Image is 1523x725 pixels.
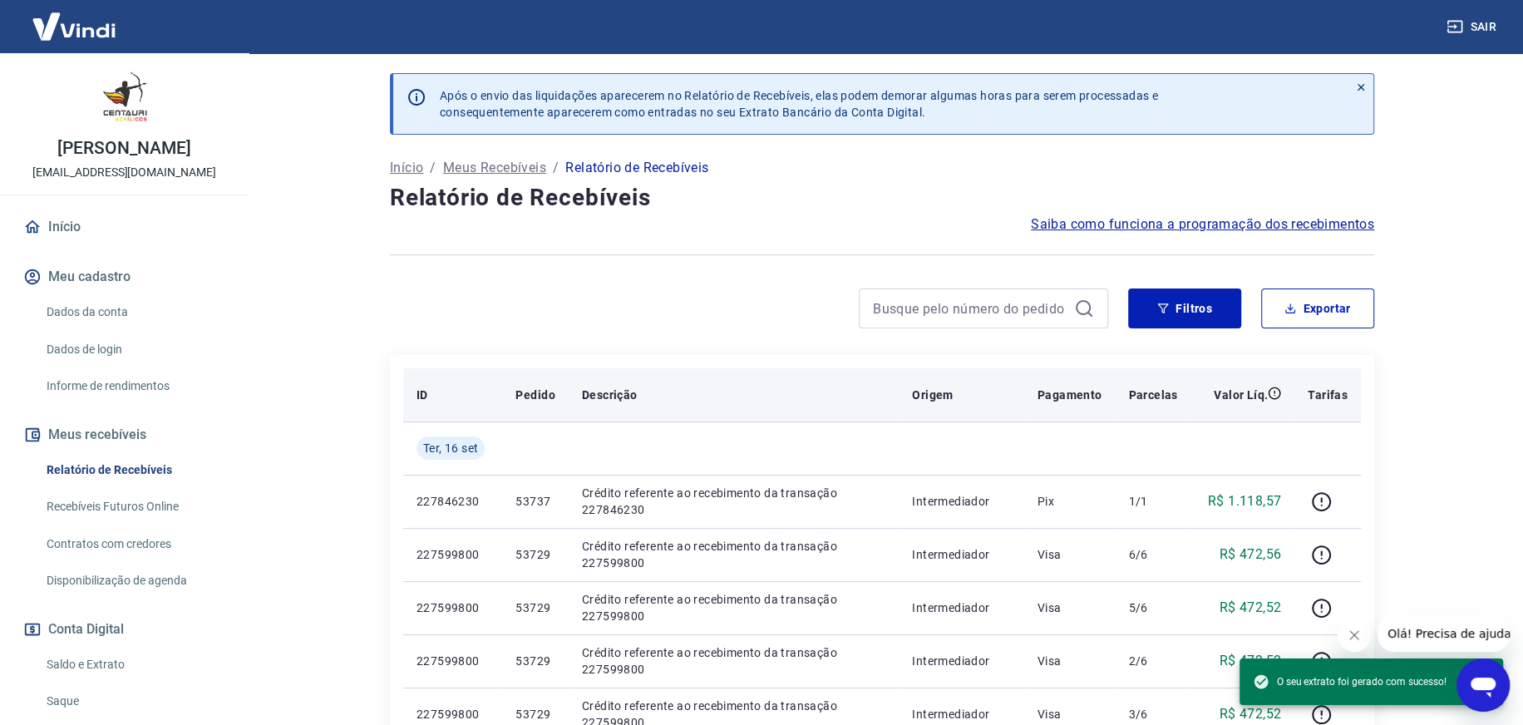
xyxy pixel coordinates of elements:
[416,387,428,403] p: ID
[1261,289,1374,328] button: Exportar
[515,653,554,669] p: 53729
[416,599,489,616] p: 227599800
[40,369,229,403] a: Informe de rendimentos
[873,296,1067,321] input: Busque pelo número do pedido
[1308,387,1348,403] p: Tarifas
[57,140,190,157] p: [PERSON_NAME]
[10,12,140,25] span: Olá! Precisa de ajuda?
[582,644,885,678] p: Crédito referente ao recebimento da transação 227599800
[912,387,953,403] p: Origem
[1128,289,1241,328] button: Filtros
[1038,599,1102,616] p: Visa
[1208,491,1281,511] p: R$ 1.118,57
[416,653,489,669] p: 227599800
[40,333,229,367] a: Dados de login
[515,387,554,403] p: Pedido
[553,158,559,178] p: /
[91,67,158,133] img: dd6b44d6-53e7-4c2f-acc0-25087f8ca7ac.jpeg
[1128,387,1177,403] p: Parcelas
[515,546,554,563] p: 53729
[1338,619,1371,652] iframe: Fechar mensagem
[582,387,638,403] p: Descrição
[430,158,436,178] p: /
[416,706,489,723] p: 227599800
[1038,546,1102,563] p: Visa
[390,181,1374,215] h4: Relatório de Recebíveis
[1128,653,1177,669] p: 2/6
[515,599,554,616] p: 53729
[582,538,885,571] p: Crédito referente ao recebimento da transação 227599800
[20,611,229,648] button: Conta Digital
[565,158,708,178] p: Relatório de Recebíveis
[443,158,546,178] a: Meus Recebíveis
[40,648,229,682] a: Saldo e Extrato
[1443,12,1503,42] button: Sair
[423,440,478,456] span: Ter, 16 set
[416,546,489,563] p: 227599800
[390,158,423,178] a: Início
[1128,599,1177,616] p: 5/6
[20,417,229,453] button: Meus recebíveis
[416,493,489,510] p: 227846230
[1253,673,1447,690] span: O seu extrato foi gerado com sucesso!
[40,527,229,561] a: Contratos com credores
[440,87,1158,121] p: Após o envio das liquidações aparecerem no Relatório de Recebíveis, elas podem demorar algumas ho...
[1038,493,1102,510] p: Pix
[1220,704,1282,724] p: R$ 472,52
[912,493,1011,510] p: Intermediador
[515,706,554,723] p: 53729
[1031,215,1374,234] a: Saiba como funciona a programação dos recebimentos
[1038,706,1102,723] p: Visa
[40,490,229,524] a: Recebíveis Futuros Online
[40,295,229,329] a: Dados da conta
[912,653,1011,669] p: Intermediador
[582,485,885,518] p: Crédito referente ao recebimento da transação 227846230
[1128,706,1177,723] p: 3/6
[20,259,229,295] button: Meu cadastro
[912,546,1011,563] p: Intermediador
[1220,598,1282,618] p: R$ 472,52
[1128,546,1177,563] p: 6/6
[912,706,1011,723] p: Intermediador
[40,684,229,718] a: Saque
[40,564,229,598] a: Disponibilização de agenda
[1378,615,1510,652] iframe: Mensagem da empresa
[1128,493,1177,510] p: 1/1
[515,493,554,510] p: 53737
[20,209,229,245] a: Início
[1456,658,1510,712] iframe: Botão para abrir a janela de mensagens
[1038,653,1102,669] p: Visa
[582,591,885,624] p: Crédito referente ao recebimento da transação 227599800
[20,1,128,52] img: Vindi
[912,599,1011,616] p: Intermediador
[40,453,229,487] a: Relatório de Recebíveis
[32,164,216,181] p: [EMAIL_ADDRESS][DOMAIN_NAME]
[1038,387,1102,403] p: Pagamento
[1214,387,1268,403] p: Valor Líq.
[1220,545,1282,565] p: R$ 472,56
[1220,651,1282,671] p: R$ 472,52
